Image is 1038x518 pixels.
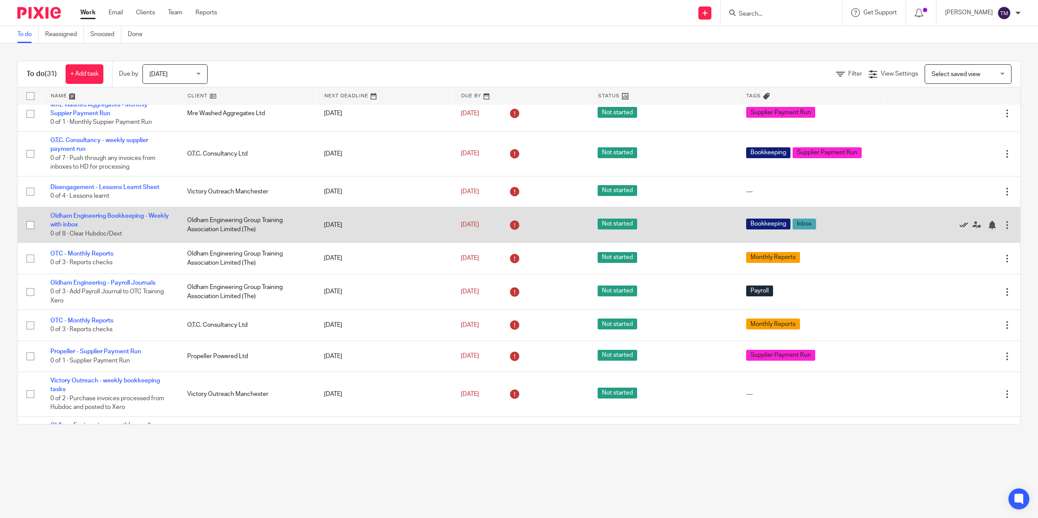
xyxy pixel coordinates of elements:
[179,372,315,417] td: Victory Outreach Manchester
[50,251,113,257] a: OTC - Monthly Reports
[959,221,972,229] a: Mark as done
[50,378,160,392] a: Victory Outreach - weekly bookkeeping tasks
[315,310,452,341] td: [DATE]
[315,96,452,131] td: [DATE]
[50,155,155,170] span: 0 of 7 · Push through any invoices from inboxes to HD for processing
[598,319,637,329] span: Not started
[50,327,112,333] span: 0 of 3 · Reports checks
[746,147,790,158] span: Bookkeeping
[119,70,138,78] p: Due by
[179,207,315,243] td: Oldham Engineering Group Training Association Limited (The)
[598,185,637,196] span: Not started
[746,286,773,296] span: Payroll
[149,71,168,77] span: [DATE]
[598,388,637,398] span: Not started
[746,107,815,118] span: Supplier Payment Run
[746,319,800,329] span: Monthly Reports
[109,8,123,17] a: Email
[90,26,121,43] a: Snoozed
[315,176,452,207] td: [DATE]
[179,96,315,131] td: Mre Washed Aggregates Ltd
[66,64,103,84] a: + Add task
[461,322,479,328] span: [DATE]
[997,6,1011,20] img: svg%3E
[179,243,315,274] td: Oldham Engineering Group Training Association Limited (The)
[793,219,816,229] span: Inbox
[315,274,452,309] td: [DATE]
[461,189,479,195] span: [DATE]
[195,8,217,17] a: Reports
[793,147,862,158] span: Supplier Payment Run
[598,147,637,158] span: Not started
[881,71,918,77] span: View Settings
[45,70,57,77] span: (31)
[26,70,57,79] h1: To do
[746,219,790,229] span: Bookkeeping
[50,349,141,355] a: Propeller - Supplier Payment Run
[50,231,122,237] span: 0 of 8 · Clear Hubdoc/Dext
[179,131,315,176] td: O.T.C. Consultancy Ltd
[50,358,130,364] span: 0 of 1 · Supplier Payment Run
[128,26,149,43] a: Done
[17,26,39,43] a: To do
[315,372,452,417] td: [DATE]
[738,10,816,18] input: Search
[50,120,152,126] span: 0 of 1 · Monthly Suppier Payment Run
[315,243,452,274] td: [DATE]
[746,93,761,98] span: Tags
[50,193,109,199] span: 0 of 4 · Lessons learnt
[461,222,479,228] span: [DATE]
[598,219,637,229] span: Not started
[315,131,452,176] td: [DATE]
[179,341,315,372] td: Propeller Powered Ltd
[746,252,800,263] span: Monthly Reports
[598,252,637,263] span: Not started
[50,422,156,437] a: Oldham Engineering - monthly supplier payment run
[50,213,169,228] a: Oldham Engineering Bookkeeping - Weekly with inbox
[315,416,452,461] td: [DATE]
[461,110,479,116] span: [DATE]
[461,289,479,295] span: [DATE]
[746,350,815,361] span: Supplier Payment Run
[50,280,155,286] a: Oldham Engineering - Payroll Journals
[945,8,993,17] p: [PERSON_NAME]
[598,350,637,361] span: Not started
[598,107,637,118] span: Not started
[179,416,315,461] td: Oldham Engineering Group Training Association Limited (The)
[598,286,637,296] span: Not started
[932,71,980,77] span: Select saved view
[136,8,155,17] a: Clients
[315,207,452,243] td: [DATE]
[863,10,897,16] span: Get Support
[50,184,159,190] a: Disengagement - Lessons Learnt Sheet
[80,8,96,17] a: Work
[746,390,875,398] div: ---
[45,26,84,43] a: Reassigned
[461,255,479,261] span: [DATE]
[746,187,875,196] div: ---
[461,391,479,397] span: [DATE]
[315,341,452,372] td: [DATE]
[168,8,182,17] a: Team
[179,310,315,341] td: O.T.C. Consultancy Ltd
[50,318,113,324] a: OTC - Monthly Reports
[461,151,479,157] span: [DATE]
[50,289,164,304] span: 0 of 3 · Add Payroll Journal to OTC Training Xero
[50,260,112,266] span: 0 of 3 · Reports checks
[848,71,862,77] span: Filter
[50,395,164,411] span: 0 of 2 · Purchase invoices processed from Hubdoc and posted to Xero
[179,176,315,207] td: Victory Outreach Manchester
[17,7,61,19] img: Pixie
[179,274,315,309] td: Oldham Engineering Group Training Association Limited (The)
[50,137,148,152] a: O.T.C. Consultancy - weekly supplier payment run
[461,353,479,359] span: [DATE]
